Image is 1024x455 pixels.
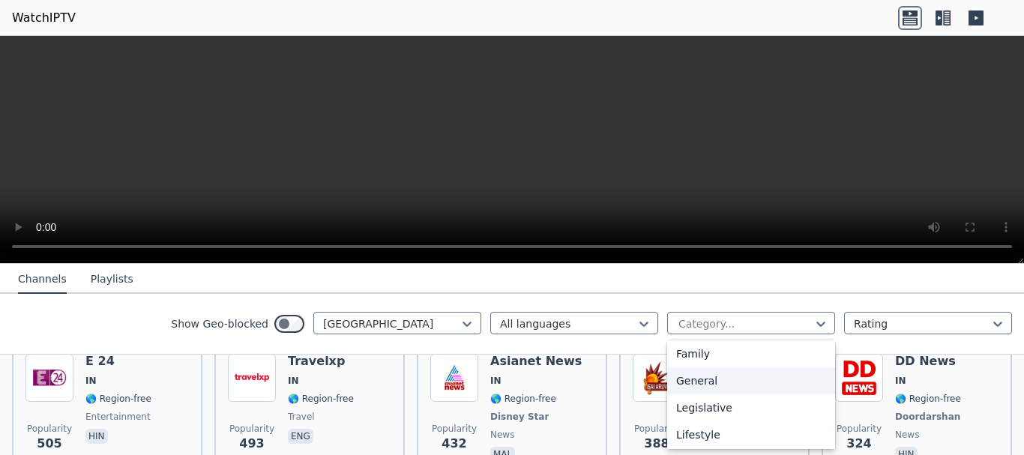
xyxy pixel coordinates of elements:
span: 🌎 Region-free [895,393,961,405]
label: Show Geo-blocked [171,316,268,331]
span: Popularity [229,423,274,435]
h6: E 24 [85,354,151,369]
div: Lifestyle [667,421,835,448]
span: Popularity [432,423,477,435]
span: Disney Star [490,411,549,423]
img: E 24 [25,354,73,402]
span: news [895,429,919,441]
span: Popularity [634,423,679,435]
span: IN [895,375,906,387]
img: Asianet News [430,354,478,402]
span: Doordarshan [895,411,960,423]
button: Playlists [91,265,133,294]
span: IN [288,375,299,387]
button: Channels [18,265,67,294]
h6: Asianet News [490,354,582,369]
span: travel [288,411,315,423]
h6: Travelxp [288,354,354,369]
div: General [667,367,835,394]
h6: DD News [895,354,963,369]
p: hin [85,429,108,444]
span: IN [490,375,502,387]
a: WatchIPTV [12,9,76,27]
span: 324 [846,435,871,453]
span: Popularity [27,423,72,435]
span: 505 [37,435,61,453]
span: entertainment [85,411,151,423]
div: Family [667,340,835,367]
span: IN [85,375,97,387]
span: 493 [239,435,264,453]
img: DD News [835,354,883,402]
p: eng [288,429,313,444]
span: 🌎 Region-free [490,393,556,405]
span: Popularity [837,423,882,435]
div: Legislative [667,394,835,421]
span: 🌎 Region-free [85,393,151,405]
span: news [490,429,514,441]
span: 432 [442,435,466,453]
span: 🌎 Region-free [288,393,354,405]
img: Isai Aruvi [633,354,681,402]
img: Travelxp [228,354,276,402]
span: 388 [644,435,669,453]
